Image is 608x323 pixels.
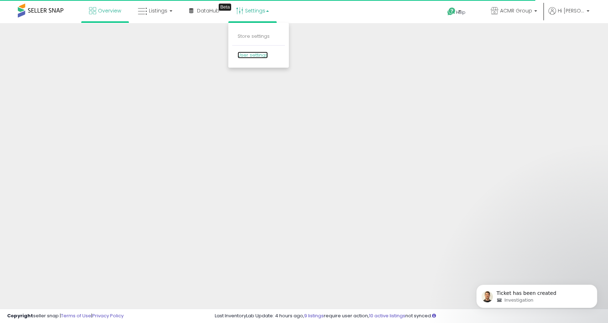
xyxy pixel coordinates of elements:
[500,7,532,14] span: ACMR Group
[456,9,466,15] span: Help
[219,4,231,11] div: Tooltip anchor
[447,7,456,16] i: Get Help
[98,7,121,14] span: Overview
[558,7,584,14] span: Hi [PERSON_NAME]
[7,313,124,319] div: seller snap | |
[238,33,270,40] a: Store settings
[197,7,219,14] span: DataHub
[92,312,124,319] a: Privacy Policy
[215,313,601,319] div: Last InventoryLab Update: 4 hours ago, require user action, not synced.
[549,7,589,23] a: Hi [PERSON_NAME]
[304,312,324,319] a: 9 listings
[61,312,91,319] a: Terms of Use
[432,313,436,318] i: Click here to read more about un-synced listings.
[442,2,479,23] a: Help
[238,52,268,58] a: User settings
[7,312,33,319] strong: Copyright
[466,270,608,319] iframe: Intercom notifications message
[149,7,167,14] span: Listings
[369,312,405,319] a: 10 active listings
